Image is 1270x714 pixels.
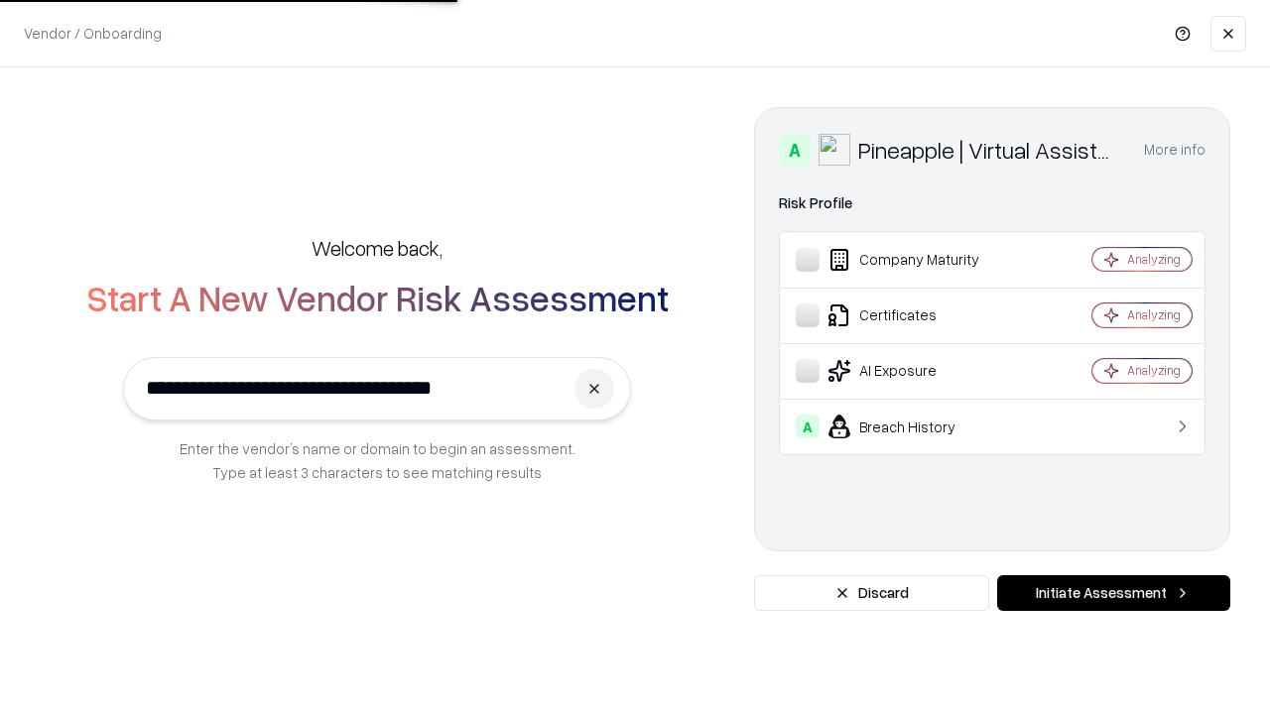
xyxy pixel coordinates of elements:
[1127,362,1181,379] div: Analyzing
[754,575,989,611] button: Discard
[997,575,1230,611] button: Initiate Assessment
[180,436,575,484] p: Enter the vendor’s name or domain to begin an assessment. Type at least 3 characters to see match...
[796,303,1033,327] div: Certificates
[86,278,669,317] h2: Start A New Vendor Risk Assessment
[1144,132,1206,168] button: More info
[819,134,850,166] img: Pineapple | Virtual Assistant Agency
[858,134,1120,166] div: Pineapple | Virtual Assistant Agency
[312,234,443,262] h5: Welcome back,
[796,415,1033,438] div: Breach History
[1127,306,1181,323] div: Analyzing
[796,359,1033,383] div: AI Exposure
[1127,251,1181,268] div: Analyzing
[796,248,1033,272] div: Company Maturity
[779,191,1206,215] div: Risk Profile
[796,415,820,438] div: A
[779,134,811,166] div: A
[24,23,162,44] p: Vendor / Onboarding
